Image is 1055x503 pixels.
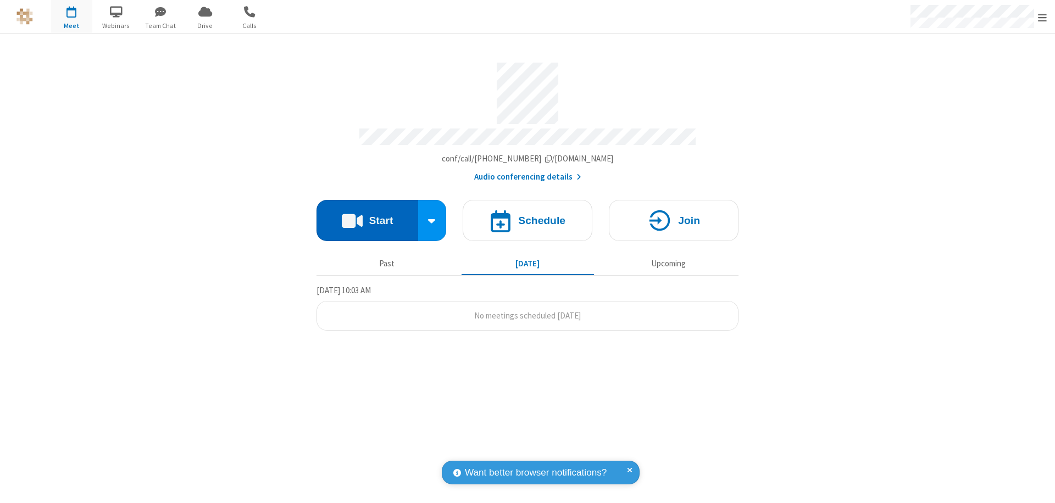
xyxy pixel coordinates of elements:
[140,21,181,31] span: Team Chat
[51,21,92,31] span: Meet
[609,200,738,241] button: Join
[418,200,447,241] div: Start conference options
[369,215,393,226] h4: Start
[474,310,581,321] span: No meetings scheduled [DATE]
[229,21,270,31] span: Calls
[185,21,226,31] span: Drive
[316,284,738,331] section: Today's Meetings
[463,200,592,241] button: Schedule
[316,54,738,183] section: Account details
[442,153,614,165] button: Copy my meeting room linkCopy my meeting room link
[678,215,700,226] h4: Join
[518,215,565,226] h4: Schedule
[462,253,594,274] button: [DATE]
[474,171,581,183] button: Audio conferencing details
[321,253,453,274] button: Past
[465,466,607,480] span: Want better browser notifications?
[96,21,137,31] span: Webinars
[316,200,418,241] button: Start
[316,285,371,295] span: [DATE] 10:03 AM
[16,8,33,25] img: QA Selenium DO NOT DELETE OR CHANGE
[602,253,735,274] button: Upcoming
[1028,474,1047,495] iframe: Chat
[442,153,614,164] span: Copy my meeting room link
